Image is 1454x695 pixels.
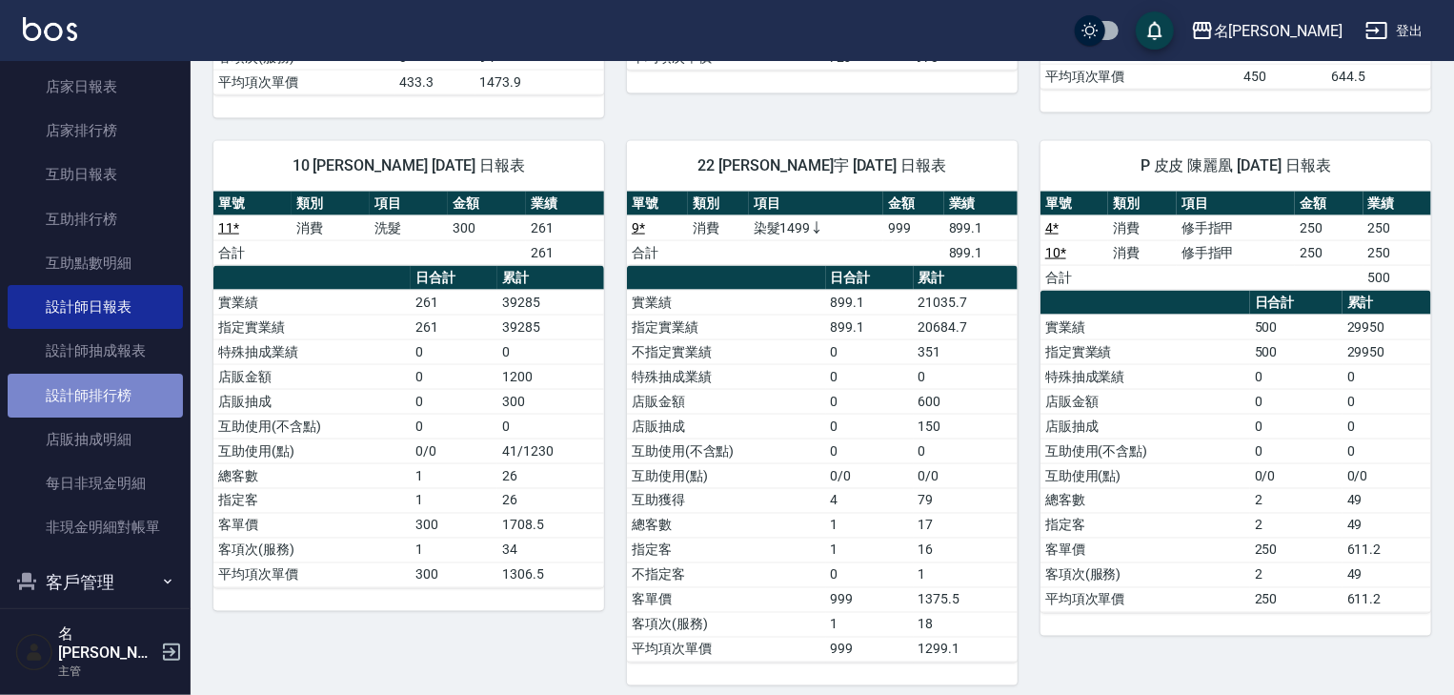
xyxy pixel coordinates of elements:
[213,290,411,315] td: 實業績
[213,339,411,364] td: 特殊抽成業績
[497,513,604,538] td: 1708.5
[15,633,53,671] img: Person
[1343,562,1431,587] td: 49
[627,315,826,339] td: 指定實業績
[914,587,1018,612] td: 1375.5
[213,70,395,94] td: 平均項次單價
[213,538,411,562] td: 客項次(服務)
[497,414,604,439] td: 0
[1343,339,1431,364] td: 29950
[1343,291,1431,316] th: 累計
[497,389,604,414] td: 300
[914,389,1018,414] td: 600
[826,587,914,612] td: 999
[1040,562,1250,587] td: 客項次(服務)
[1250,339,1343,364] td: 500
[914,488,1018,513] td: 79
[370,192,448,216] th: 項目
[213,488,411,513] td: 指定客
[213,414,411,439] td: 互助使用(不含點)
[8,606,183,656] button: 員工及薪資
[826,612,914,637] td: 1
[1040,389,1250,414] td: 店販金額
[8,109,183,153] a: 店家排行榜
[826,439,914,463] td: 0
[1343,439,1431,463] td: 0
[526,240,604,265] td: 261
[944,215,1018,240] td: 899.1
[749,192,883,216] th: 項目
[627,192,688,216] th: 單號
[8,461,183,505] a: 每日非現金明細
[914,612,1018,637] td: 18
[1040,64,1240,89] td: 平均項次單價
[213,439,411,463] td: 互助使用(點)
[497,538,604,562] td: 34
[8,65,183,109] a: 店家日報表
[1040,339,1250,364] td: 指定實業績
[627,290,826,315] td: 實業績
[395,70,475,94] td: 433.3
[1343,513,1431,538] td: 49
[826,315,914,339] td: 899.1
[627,339,826,364] td: 不指定實業績
[627,439,826,463] td: 互助使用(不含點)
[213,562,411,587] td: 平均項次單價
[1343,538,1431,562] td: 611.2
[1040,488,1250,513] td: 總客數
[826,488,914,513] td: 4
[826,562,914,587] td: 0
[914,562,1018,587] td: 1
[526,215,604,240] td: 261
[1214,19,1343,43] div: 名[PERSON_NAME]
[1040,538,1250,562] td: 客單價
[213,463,411,488] td: 總客數
[213,192,292,216] th: 單號
[1177,215,1295,240] td: 修手指甲
[8,505,183,549] a: 非現金明細對帳單
[627,637,826,662] td: 平均項次單價
[1343,389,1431,414] td: 0
[627,463,826,488] td: 互助使用(點)
[411,538,497,562] td: 1
[826,637,914,662] td: 999
[1250,315,1343,339] td: 500
[627,513,826,538] td: 總客數
[8,418,183,461] a: 店販抽成明細
[526,192,604,216] th: 業績
[1040,265,1108,290] td: 合計
[292,215,370,240] td: 消費
[1040,192,1431,291] table: a dense table
[627,587,826,612] td: 客單價
[914,439,1018,463] td: 0
[236,156,581,175] span: 10 [PERSON_NAME] [DATE] 日報表
[497,562,604,587] td: 1306.5
[1040,463,1250,488] td: 互助使用(點)
[627,389,826,414] td: 店販金額
[914,339,1018,364] td: 351
[1343,414,1431,439] td: 0
[370,215,448,240] td: 洗髮
[1108,240,1176,265] td: 消費
[411,315,497,339] td: 261
[1040,291,1431,613] table: a dense table
[1040,414,1250,439] td: 店販抽成
[1327,64,1431,89] td: 644.5
[411,290,497,315] td: 261
[448,192,526,216] th: 金額
[411,562,497,587] td: 300
[1343,315,1431,339] td: 29950
[1363,192,1432,216] th: 業績
[411,339,497,364] td: 0
[1250,538,1343,562] td: 250
[826,414,914,439] td: 0
[58,663,155,680] p: 主管
[1040,315,1250,339] td: 實業績
[8,197,183,241] a: 互助排行榜
[627,240,688,265] td: 合計
[1295,192,1363,216] th: 金額
[411,513,497,538] td: 300
[1136,11,1174,50] button: save
[883,215,944,240] td: 999
[627,266,1018,663] table: a dense table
